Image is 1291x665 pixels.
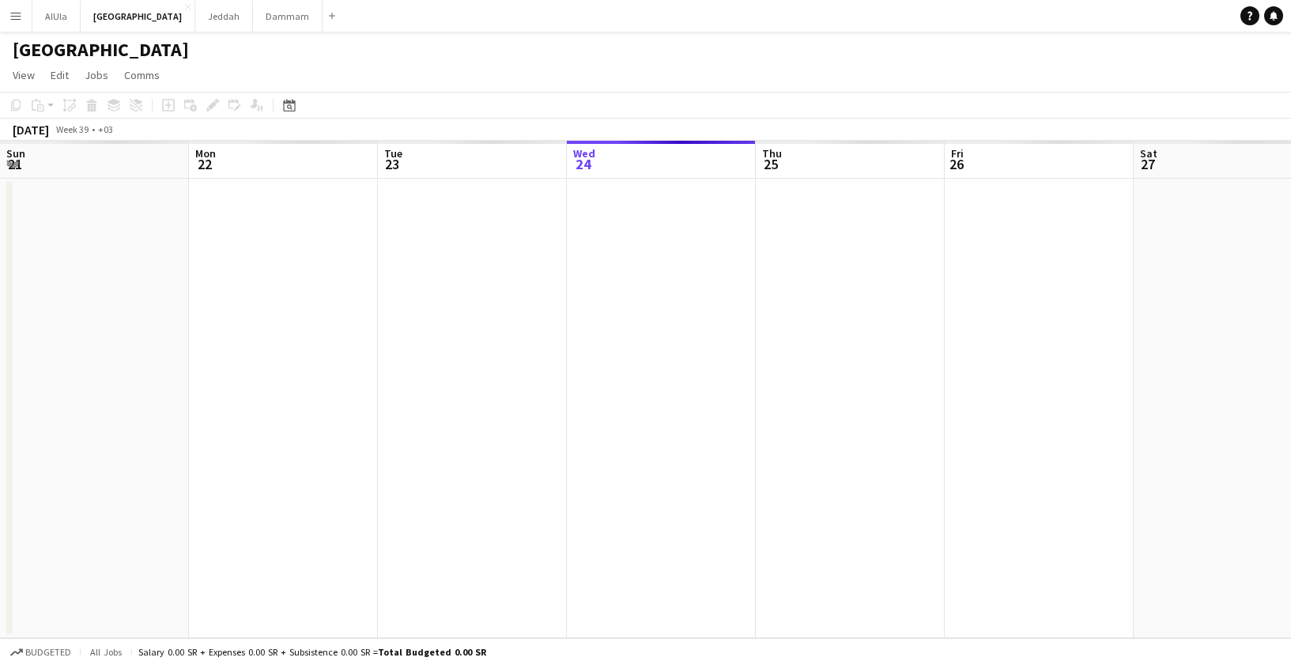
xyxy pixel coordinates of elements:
h1: [GEOGRAPHIC_DATA] [13,38,189,62]
div: Salary 0.00 SR + Expenses 0.00 SR + Subsistence 0.00 SR = [138,646,486,658]
span: 23 [382,155,402,173]
span: Sat [1140,146,1157,161]
span: All jobs [87,646,125,658]
span: 22 [193,155,216,173]
a: Jobs [78,65,115,85]
span: Thu [762,146,782,161]
span: Fri [951,146,964,161]
span: Jobs [85,68,108,82]
span: View [13,68,35,82]
span: Edit [51,68,69,82]
a: View [6,65,41,85]
span: 26 [949,155,964,173]
a: Edit [44,65,75,85]
span: Total Budgeted 0.00 SR [378,646,486,658]
span: 27 [1138,155,1157,173]
button: Jeddah [195,1,253,32]
span: 25 [760,155,782,173]
button: [GEOGRAPHIC_DATA] [81,1,195,32]
span: Wed [573,146,595,161]
span: Budgeted [25,647,71,658]
button: AlUla [32,1,81,32]
div: [DATE] [13,122,49,138]
span: 21 [4,155,25,173]
a: Comms [118,65,166,85]
button: Budgeted [8,644,74,661]
span: Tue [384,146,402,161]
span: 24 [571,155,595,173]
span: Sun [6,146,25,161]
div: +03 [98,123,113,135]
span: Mon [195,146,216,161]
span: Comms [124,68,160,82]
span: Week 39 [52,123,92,135]
button: Dammam [253,1,323,32]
